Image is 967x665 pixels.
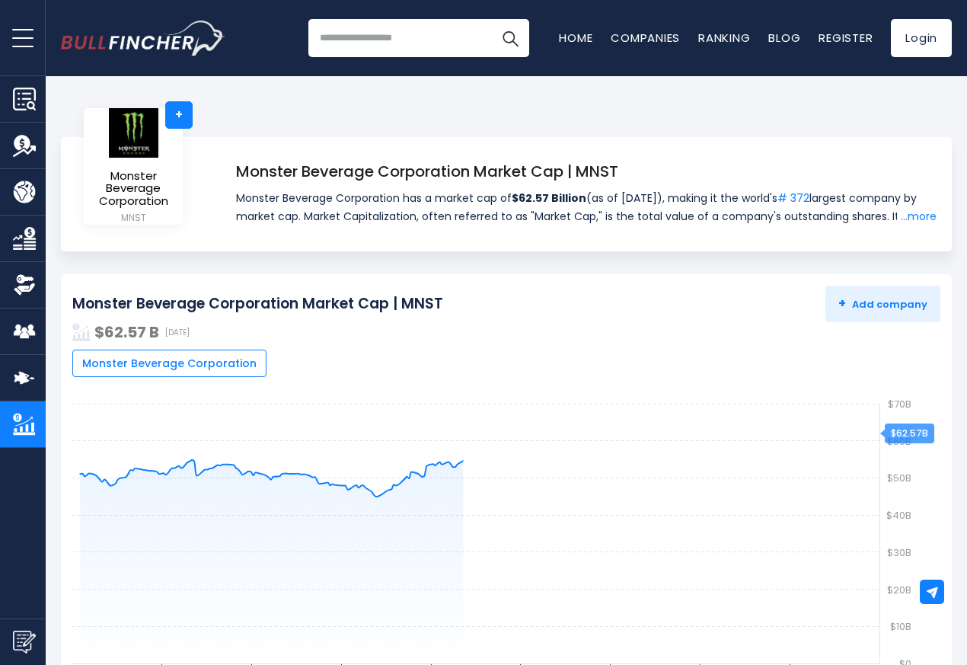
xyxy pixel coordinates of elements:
[819,30,873,46] a: Register
[885,424,934,443] div: $62.57B
[891,19,952,57] a: Login
[95,107,171,227] a: Monster Beverage Corporation MNST
[698,30,750,46] a: Ranking
[886,508,911,523] text: $40B
[838,297,927,311] span: Add company
[777,190,809,206] a: # 372
[165,101,193,129] a: +
[236,189,937,225] span: Monster Beverage Corporation has a market cap of (as of [DATE]), making it the world's largest co...
[96,211,171,225] small: MNST
[825,286,940,322] button: +Add company
[890,619,911,634] text: $10B
[165,328,190,337] span: [DATE]
[94,321,159,343] strong: $62.57 B
[887,471,911,485] text: $50B
[512,190,586,206] strong: $62.57 Billion
[611,30,680,46] a: Companies
[61,21,225,56] img: Bullfincher logo
[82,356,257,370] span: Monster Beverage Corporation
[61,21,225,56] a: Go to homepage
[559,30,592,46] a: Home
[897,207,937,225] a: ...more
[768,30,800,46] a: Blog
[887,583,911,597] text: $20B
[96,170,171,208] span: Monster Beverage Corporation
[838,295,846,312] strong: +
[491,19,529,57] button: Search
[888,397,911,411] text: $70B
[236,160,937,183] h1: Monster Beverage Corporation Market Cap | MNST
[887,545,911,560] text: $30B
[107,107,160,158] img: logo
[72,323,91,341] img: addasd
[72,295,443,314] h2: Monster Beverage Corporation Market Cap | MNST
[13,273,36,296] img: Ownership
